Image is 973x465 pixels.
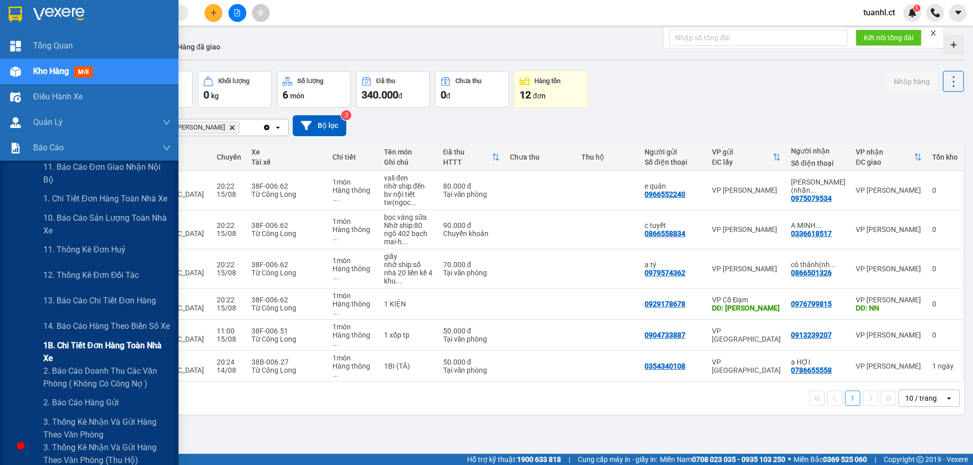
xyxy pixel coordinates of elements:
div: bọc vàng sữa [384,213,433,221]
div: Hàng thông thường [332,265,374,281]
span: ⚪️ [788,457,791,461]
div: 0976799815 [791,300,832,308]
div: 11:00 [217,327,241,335]
svg: Clear all [263,123,271,132]
span: ... [332,273,339,281]
span: | [569,454,570,465]
div: DĐ: NN [856,304,922,312]
div: Từ Công Long [251,366,322,374]
div: Hàng thông thường [332,300,374,316]
button: Hàng tồn12đơn [514,71,588,108]
div: VP [PERSON_NAME] [712,186,781,194]
strong: 0708 023 035 - 0935 103 250 [692,455,785,463]
div: Tạo kho hàng mới [943,35,964,55]
div: Tại văn phòng [443,190,500,198]
div: Thu hộ [581,153,634,161]
div: 70.000 đ [443,261,500,269]
div: Nhờ ship:80 ngõ 402 bạch mai-hai bà trưng-HN(40k+50k ship) [384,221,433,246]
div: Tài xế [251,158,322,166]
div: Từ Công Long [251,229,322,238]
img: logo-vxr [9,7,22,22]
button: file-add [228,4,246,22]
div: 20:22 [217,221,241,229]
button: aim [252,4,270,22]
span: 10. Báo cáo sản lượng toàn nhà xe [43,212,171,237]
span: ... [332,370,339,378]
span: ... [830,261,836,269]
div: Hàng thông thường [332,225,374,242]
div: 38F-006.62 [251,182,322,190]
span: 1. Chi tiết đơn hàng toàn nhà xe [43,192,167,205]
span: aim [257,9,264,16]
div: 0 [932,331,958,339]
span: down [163,144,171,152]
div: Chi tiết [332,153,374,161]
div: DĐ: T LỘC [712,304,781,312]
span: tuanhl.ct [855,6,903,19]
div: vali đen [384,174,433,182]
div: VP nhận [856,148,914,156]
div: Tại văn phòng [443,366,500,374]
div: 0866501326 [791,269,832,277]
span: ... [810,186,816,194]
span: Tổng Quan [33,39,73,52]
span: 0 [441,89,446,101]
div: 15/08 [217,190,241,198]
div: nhờ ship:số nhà 20 liền kề 4 khu đô thị đại thanh-thanh trì-hà nội(30k+40k ship) [384,261,433,285]
div: Tên món [384,148,433,156]
div: 0979574362 [645,269,685,277]
input: Selected VP Hoàng Liệt. [242,122,243,133]
div: 80.000 đ [443,182,500,190]
span: 0 [203,89,209,101]
div: 1 món [332,323,374,331]
div: Ghi chú [384,158,433,166]
div: 15/08 [217,229,241,238]
img: dashboard-icon [10,41,21,51]
div: Người gửi [645,148,702,156]
div: 0913239207 [791,331,832,339]
div: 1 món [332,292,374,300]
div: Từ Công Long [251,304,322,312]
svg: Delete [229,124,235,131]
div: 0 [932,265,958,273]
span: 6 [283,89,288,101]
div: VP [PERSON_NAME] [712,225,781,234]
div: VP [PERSON_NAME] [856,186,922,194]
div: VP [PERSON_NAME] [856,362,922,370]
span: Hỗ trợ kỹ thuật: [467,454,561,465]
div: Từ Công Long [251,335,322,343]
div: Số điện thoại [791,159,846,167]
div: 38F-006.51 [251,327,322,335]
span: mới [74,66,93,77]
span: close [930,30,937,37]
div: 38F-006.62 [251,296,322,304]
div: VP [GEOGRAPHIC_DATA] [712,327,781,343]
span: 13. Báo cáo chi tiết đơn hàng [43,294,156,307]
div: Từ Công Long [251,190,322,198]
div: 38B-006.27 [251,358,322,366]
div: 20:22 [217,182,241,190]
div: 1BI (TĂ) [384,362,433,370]
div: Chưa thu [455,77,481,85]
span: 2. Báo cáo hàng gửi [43,396,119,409]
span: ... [402,238,408,246]
th: Toggle SortBy [851,144,927,171]
div: Số lượng [297,77,323,85]
div: VP Cổ Đạm [712,296,781,304]
span: file-add [234,9,241,16]
div: 1 KIỆN [384,300,433,308]
th: Toggle SortBy [707,144,786,171]
div: ĐC lấy [712,158,773,166]
button: Nhập hàng [886,72,938,91]
div: nhờ ship đến bv nội tiết tw(ngọc hồi)(40k+40k ship) [384,182,433,206]
div: 1 [932,362,958,370]
span: ngày [938,362,954,370]
img: warehouse-icon [10,92,21,102]
span: VP Hoàng Liệt [166,123,225,132]
img: icon-new-feature [908,8,917,17]
div: 15/08 [217,269,241,277]
input: Nhập số tổng đài [669,30,848,46]
button: Chưa thu0đ [435,71,509,108]
span: 1B. Chi tiết đơn hàng toàn nhà xe [43,339,171,365]
div: cô thảnh(nhận hàng sau 12h trưa) [791,261,846,269]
